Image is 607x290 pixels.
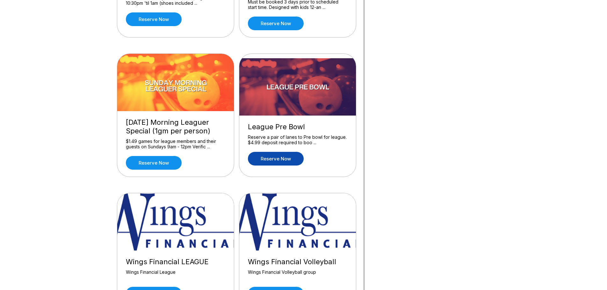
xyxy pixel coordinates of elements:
img: Wings Financial LEAGUE [117,193,235,251]
div: Wings Financial Volleyball [248,258,347,266]
a: Reserve now [248,17,304,30]
div: Wings Financial LEAGUE [126,258,225,266]
div: [DATE] Morning Leaguer Special (1gm per person) [126,118,225,135]
img: Sunday Morning Leaguer Special (1gm per person) [117,54,235,111]
a: Reserve now [248,152,304,166]
a: Reserve now [126,12,182,26]
img: Wings Financial Volleyball [239,193,357,251]
div: Reserve a pair of lanes to Pre bowl for league. $4.99 deposit required to boo ... [248,134,347,145]
div: League Pre Bowl [248,123,347,131]
div: Wings Financial Volleyball group [248,269,347,280]
div: $1.49 games for league members and their guests on Sundays 9am - 12pm Verific ... [126,138,225,150]
img: League Pre Bowl [239,58,357,116]
a: Reserve now [126,156,182,170]
div: Wings Financial League [126,269,225,280]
